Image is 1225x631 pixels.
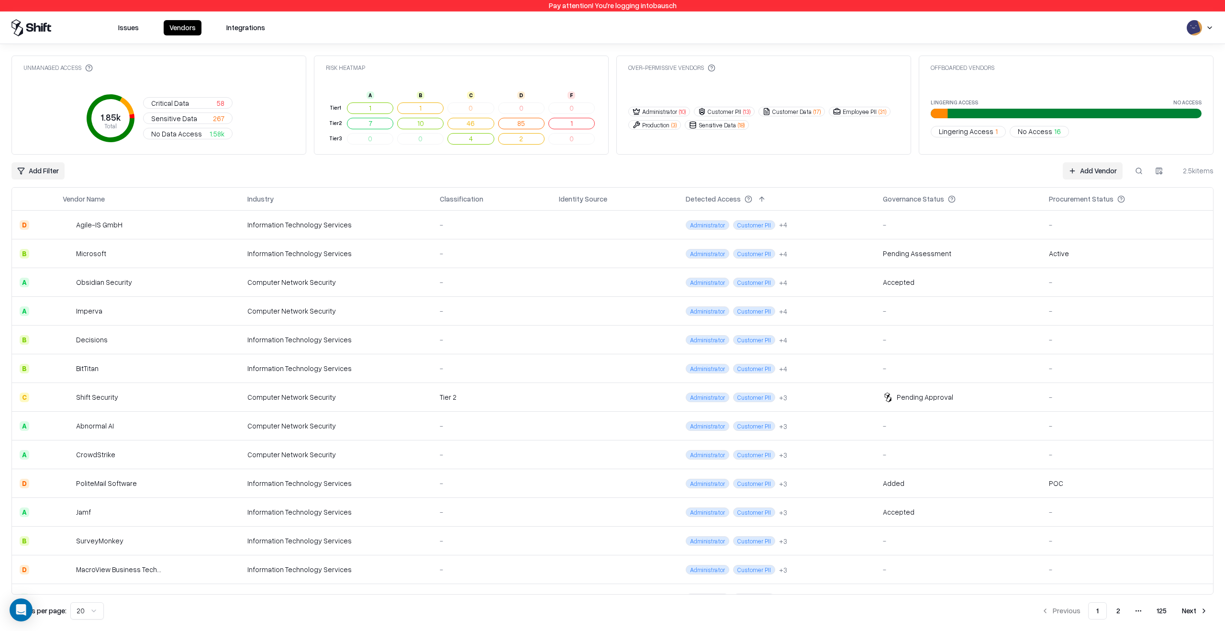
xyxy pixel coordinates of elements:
div: Information Technology Services [247,478,424,488]
img: entra.microsoft.com [559,362,568,372]
div: Abnormal AI [76,421,114,431]
div: + 3 [779,565,787,575]
div: - [440,450,544,460]
div: + 4 [779,220,787,230]
div: D [20,220,29,230]
span: Administrator [686,393,729,402]
div: BitTitan [76,363,99,373]
div: - [1049,564,1205,575]
img: entra.microsoft.com [559,420,568,429]
div: Jamf [76,507,91,517]
tspan: Total [104,123,117,130]
button: Employee PII(31) [829,107,891,116]
div: - [440,564,544,575]
div: A [20,278,29,287]
button: +4 [779,364,787,374]
span: Administrator [686,450,729,460]
span: Administrator [686,249,729,259]
div: - [440,536,544,546]
span: Customer PII [733,565,775,575]
div: - [440,335,544,345]
img: entra.microsoft.com [559,535,568,544]
img: entra.microsoft.com [559,477,568,487]
div: A [367,91,374,99]
div: Risk Heatmap [326,64,365,72]
span: Customer PII [733,393,775,402]
span: Customer PII [733,479,775,488]
div: Computer Network Security [247,450,424,460]
div: Agile-IS GmbH [76,220,122,230]
div: + 3 [779,536,787,546]
label: Lingering Access [931,100,978,105]
nav: pagination [1036,602,1214,620]
div: + 3 [779,450,787,460]
div: Information Technology Services [247,593,424,603]
div: - [883,220,1034,230]
button: 46 [447,118,494,129]
button: 1 [1088,602,1107,620]
div: - [440,220,544,230]
img: entra.microsoft.com [559,248,568,257]
img: Shift Security [63,393,72,402]
span: Administrator [686,479,729,488]
div: - [440,277,544,287]
div: + 4 [779,335,787,345]
span: Administrator [686,594,729,603]
span: ( 13 ) [743,108,750,116]
button: 1 [397,102,444,114]
div: Identity Source [559,194,607,204]
img: BitTitan [63,364,72,373]
span: No Access [1018,126,1052,136]
span: 1 [995,126,998,136]
div: Obsidian Security [76,277,132,287]
button: 1 [347,102,393,114]
span: Administrator [686,565,729,575]
td: POC [1041,469,1213,498]
button: +3 [779,479,787,489]
span: Customer PII [733,335,775,345]
div: - [883,335,1034,345]
button: Next [1176,602,1214,620]
span: Customer PII [733,507,775,517]
button: +4 [779,220,787,230]
div: Pending Approval [897,392,953,402]
button: +3 [779,565,787,575]
div: - [440,507,544,517]
button: 2 [1109,602,1128,620]
img: PoliteMail Software [63,479,72,488]
span: ( 10 ) [679,108,686,116]
button: Administrator(10) [628,107,690,116]
div: Information Technology Services [247,536,424,546]
span: 16 [1054,126,1061,136]
div: B [20,335,29,345]
div: - [440,306,544,316]
span: Customer PII [733,249,775,259]
button: +4 [779,335,787,345]
span: ( 17 ) [813,108,821,116]
a: Add Vendor [1063,162,1123,180]
img: SurveyMonkey [63,536,72,546]
div: - [1049,277,1205,287]
div: D [20,479,29,488]
div: - [883,421,1034,431]
img: microsoft365.com [572,535,582,544]
p: Results per page: [11,606,67,616]
span: Administrator [686,335,729,345]
div: A [20,594,29,603]
div: - [1049,392,1205,402]
button: 4 [447,133,494,145]
button: +3 [779,594,787,604]
div: A [20,507,29,517]
img: MacroView Business Technology [63,565,72,575]
span: ( 18 ) [738,121,745,129]
div: Offboarded Vendors [931,64,994,72]
img: Microsoft [63,249,72,259]
div: - [1049,306,1205,316]
span: Critical Data [151,98,189,108]
div: Decisions [76,335,108,345]
span: Administrator [686,536,729,546]
img: microsoft365.com [572,334,582,343]
span: Customer PII [733,364,775,373]
div: Tier 2 [328,119,343,127]
button: Sensitive Data(18) [685,120,749,130]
